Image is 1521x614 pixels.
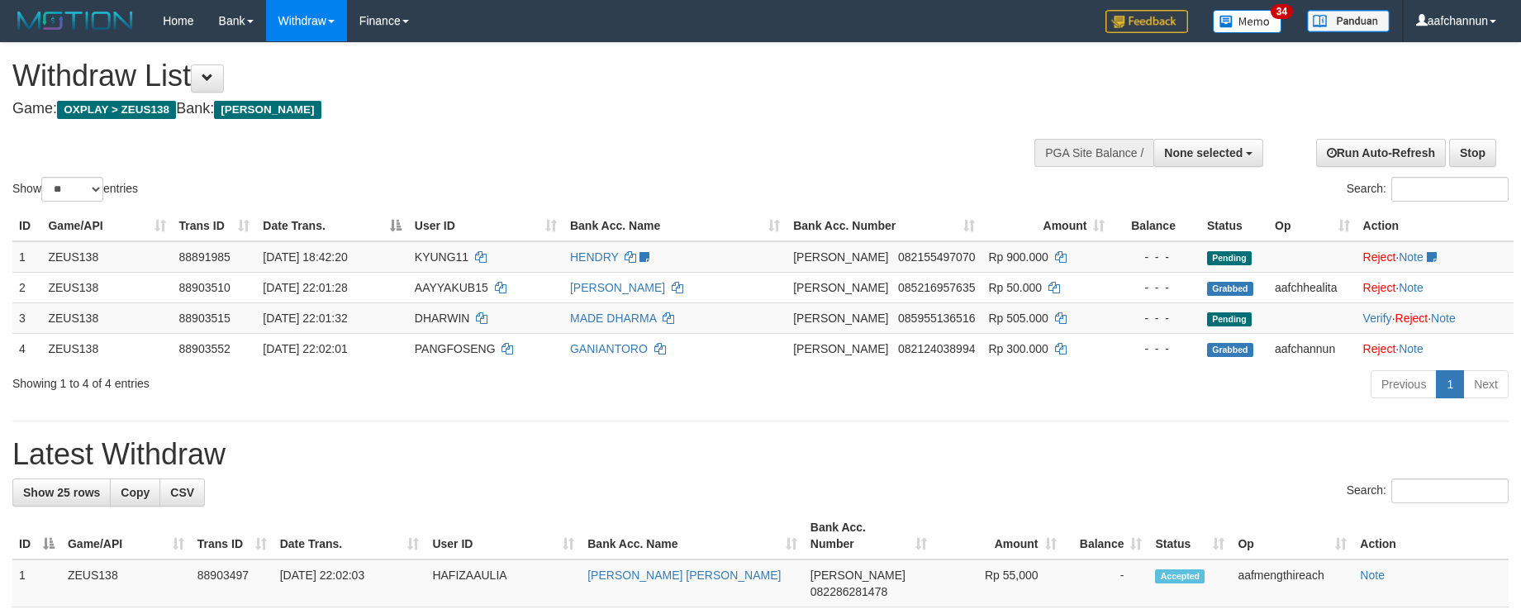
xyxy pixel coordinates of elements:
[1063,512,1149,559] th: Balance: activate to sort column ascending
[1399,281,1424,294] a: Note
[1357,272,1514,302] td: ·
[41,177,103,202] select: Showentries
[12,478,111,507] a: Show 25 rows
[1360,569,1385,582] a: Note
[1268,272,1357,302] td: aafchhealita
[23,486,100,499] span: Show 25 rows
[415,250,468,264] span: KYUNG11
[173,211,257,241] th: Trans ID: activate to sort column ascending
[1231,512,1353,559] th: Op: activate to sort column ascending
[898,342,975,355] span: Copy 082124038994 to clipboard
[263,342,347,355] span: [DATE] 22:02:01
[898,250,975,264] span: Copy 082155497070 to clipboard
[1118,310,1194,326] div: - - -
[1353,512,1509,559] th: Action
[256,211,407,241] th: Date Trans.: activate to sort column descending
[61,512,191,559] th: Game/API: activate to sort column ascending
[415,342,496,355] span: PANGFOSENG
[263,281,347,294] span: [DATE] 22:01:28
[898,281,975,294] span: Copy 085216957635 to clipboard
[415,312,470,325] span: DHARWIN
[793,342,888,355] span: [PERSON_NAME]
[415,281,488,294] span: AAYYAKUB15
[1207,251,1252,265] span: Pending
[12,512,61,559] th: ID: activate to sort column descending
[408,211,563,241] th: User ID: activate to sort column ascending
[273,512,426,559] th: Date Trans.: activate to sort column ascending
[1153,139,1263,167] button: None selected
[898,312,975,325] span: Copy 085955136516 to clipboard
[12,302,41,333] td: 3
[191,512,273,559] th: Trans ID: activate to sort column ascending
[121,486,150,499] span: Copy
[1213,10,1282,33] img: Button%20Memo.svg
[41,241,172,273] td: ZEUS138
[170,486,194,499] span: CSV
[1399,250,1424,264] a: Note
[787,211,982,241] th: Bank Acc. Number: activate to sort column ascending
[12,333,41,364] td: 4
[1118,279,1194,296] div: - - -
[263,250,347,264] span: [DATE] 18:42:20
[570,250,619,264] a: HENDRY
[570,342,648,355] a: GANIANTORO
[1268,211,1357,241] th: Op: activate to sort column ascending
[1207,312,1252,326] span: Pending
[982,211,1111,241] th: Amount: activate to sort column ascending
[179,250,231,264] span: 88891985
[12,272,41,302] td: 2
[425,512,581,559] th: User ID: activate to sort column ascending
[12,369,621,392] div: Showing 1 to 4 of 4 entries
[1118,249,1194,265] div: - - -
[1363,312,1392,325] a: Verify
[41,211,172,241] th: Game/API: activate to sort column ascending
[263,312,347,325] span: [DATE] 22:01:32
[1357,241,1514,273] td: ·
[41,333,172,364] td: ZEUS138
[1363,250,1396,264] a: Reject
[1391,478,1509,503] input: Search:
[61,559,191,607] td: ZEUS138
[1148,512,1231,559] th: Status: activate to sort column ascending
[1436,370,1464,398] a: 1
[1118,340,1194,357] div: - - -
[988,342,1048,355] span: Rp 300.000
[793,281,888,294] span: [PERSON_NAME]
[1449,139,1496,167] a: Stop
[810,569,905,582] span: [PERSON_NAME]
[1363,281,1396,294] a: Reject
[1395,312,1428,325] a: Reject
[12,101,997,117] h4: Game: Bank:
[1316,139,1446,167] a: Run Auto-Refresh
[159,478,205,507] a: CSV
[570,312,656,325] a: MADE DHARMA
[988,312,1048,325] span: Rp 505.000
[191,559,273,607] td: 88903497
[57,101,176,119] span: OXPLAY > ZEUS138
[1391,177,1509,202] input: Search:
[1357,302,1514,333] td: · ·
[988,281,1042,294] span: Rp 50.000
[1271,4,1293,19] span: 34
[179,312,231,325] span: 88903515
[12,8,138,33] img: MOTION_logo.png
[1111,211,1200,241] th: Balance
[1357,333,1514,364] td: ·
[1371,370,1437,398] a: Previous
[12,241,41,273] td: 1
[12,559,61,607] td: 1
[1231,559,1353,607] td: aafmengthireach
[1200,211,1268,241] th: Status
[793,250,888,264] span: [PERSON_NAME]
[41,302,172,333] td: ZEUS138
[934,559,1063,607] td: Rp 55,000
[1357,211,1514,241] th: Action
[110,478,160,507] a: Copy
[425,559,581,607] td: HAFIZAAULIA
[179,342,231,355] span: 88903552
[1347,177,1509,202] label: Search:
[273,559,426,607] td: [DATE] 22:02:03
[1399,342,1424,355] a: Note
[988,250,1048,264] span: Rp 900.000
[1105,10,1188,33] img: Feedback.jpg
